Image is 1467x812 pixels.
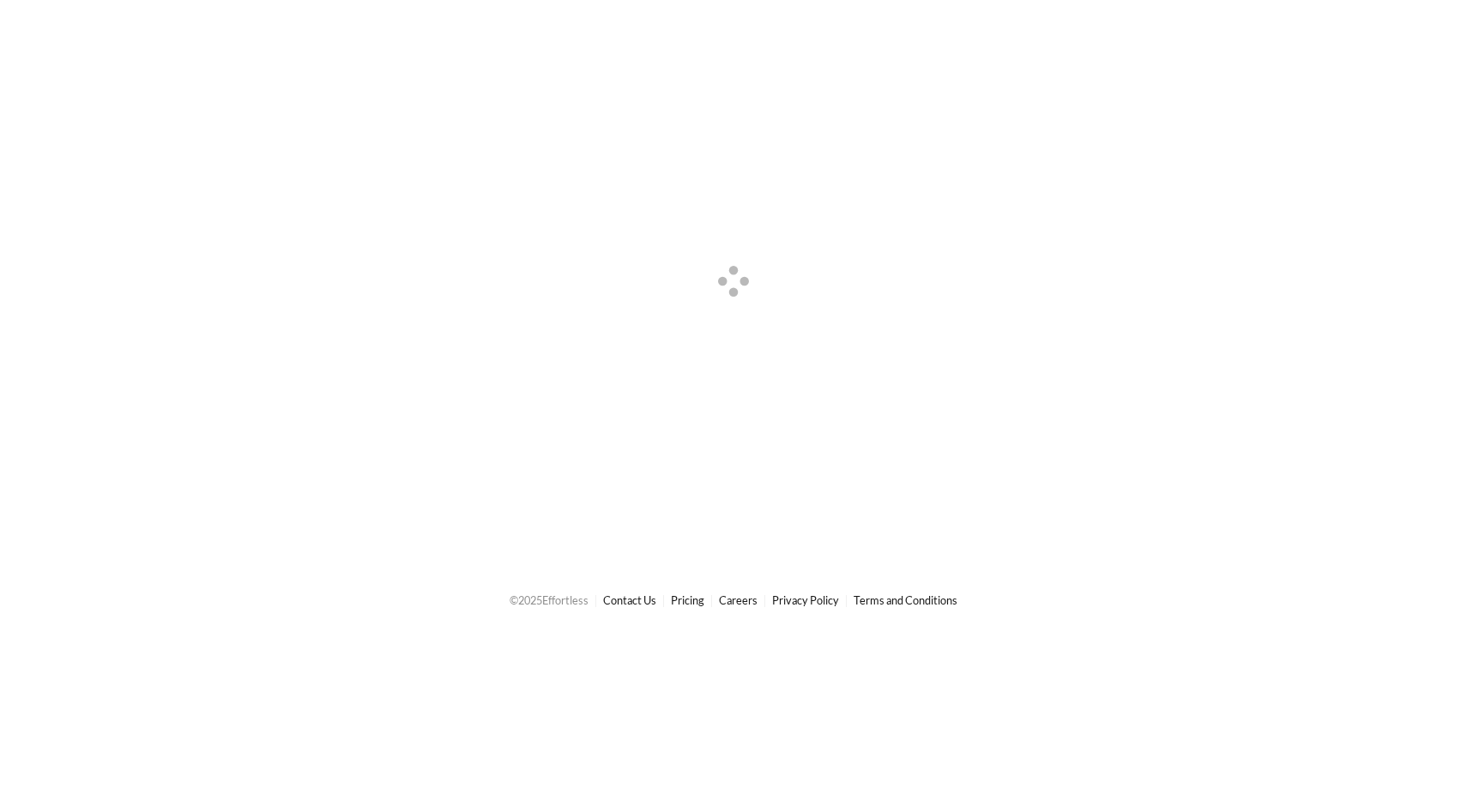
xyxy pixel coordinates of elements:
a: Pricing [671,593,704,607]
a: Privacy Policy [772,593,839,607]
a: Contact Us [603,593,656,607]
a: Careers [719,593,758,607]
span: © 2025 Effortless [510,593,589,607]
a: Terms and Conditions [854,593,957,607]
